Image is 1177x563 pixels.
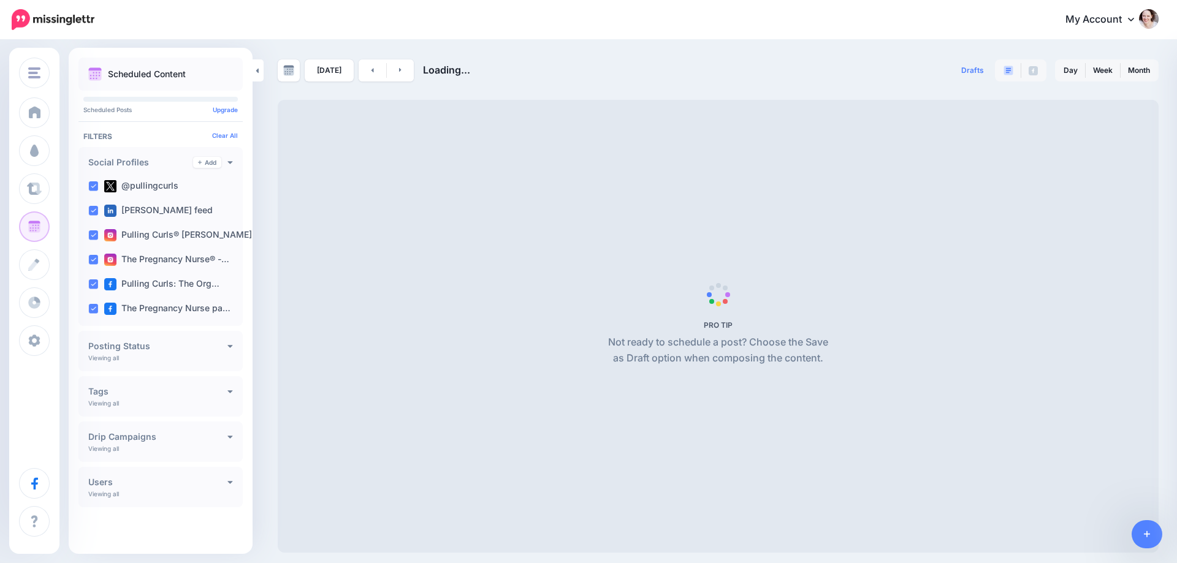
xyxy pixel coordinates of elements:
[212,132,238,139] a: Clear All
[12,9,94,30] img: Missinglettr
[104,229,116,241] img: instagram-square.png
[961,67,984,74] span: Drafts
[603,334,833,366] p: Not ready to schedule a post? Choose the Save as Draft option when composing the content.
[1056,61,1085,80] a: Day
[88,399,119,407] p: Viewing all
[1029,66,1038,75] img: facebook-grey-square.png
[423,64,470,76] span: Loading...
[83,132,238,141] h4: Filters
[954,59,991,81] a: Drafts
[104,229,262,241] label: Pulling Curls® [PERSON_NAME] …
[28,67,40,78] img: menu.png
[104,303,230,315] label: The Pregnancy Nurse pa…
[88,67,102,81] img: calendar.png
[305,59,354,81] a: [DATE]
[88,342,227,350] h4: Posting Status
[1004,66,1013,75] img: paragraph-boxed.png
[108,70,186,78] p: Scheduled Content
[104,180,178,192] label: @pullingcurls
[193,157,221,168] a: Add
[88,158,193,167] h4: Social Profiles
[104,205,213,217] label: [PERSON_NAME] feed
[104,278,219,290] label: Pulling Curls: The Org…
[88,490,119,497] p: Viewing all
[283,65,294,76] img: calendar-grey-darker.png
[104,205,116,217] img: linkedin-square.png
[88,387,227,396] h4: Tags
[104,303,116,315] img: facebook-square.png
[88,445,119,452] p: Viewing all
[88,433,227,441] h4: Drip Campaigns
[104,254,229,266] label: The Pregnancy Nurse® -…
[603,320,833,330] h5: PRO TIP
[104,180,116,192] img: twitter-square.png
[104,278,116,290] img: facebook-square.png
[104,254,116,266] img: instagram-square.png
[88,354,119,361] p: Viewing all
[1086,61,1120,80] a: Week
[1053,5,1159,35] a: My Account
[213,106,238,113] a: Upgrade
[1121,61,1157,80] a: Month
[88,478,227,486] h4: Users
[83,107,238,113] p: Scheduled Posts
